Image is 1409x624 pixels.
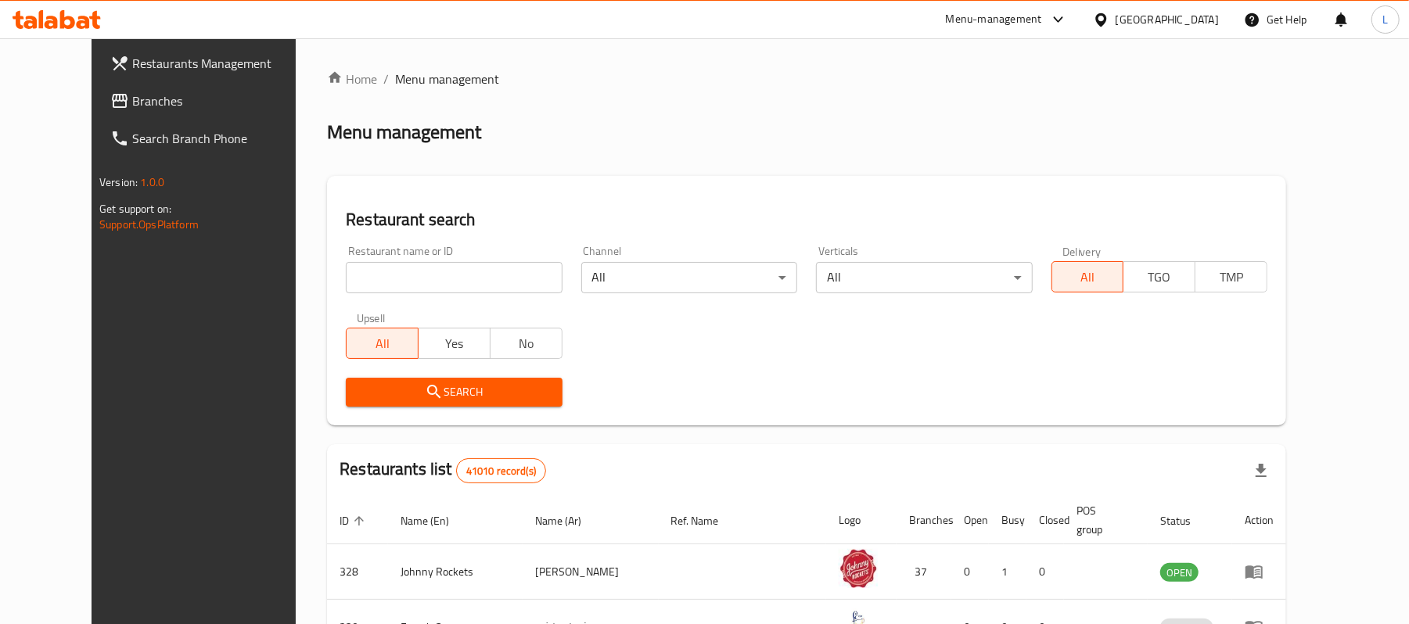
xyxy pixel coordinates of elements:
[951,497,989,544] th: Open
[497,332,556,355] span: No
[98,82,327,120] a: Branches
[581,262,797,293] div: All
[1116,11,1219,28] div: [GEOGRAPHIC_DATA]
[1232,497,1286,544] th: Action
[1195,261,1267,292] button: TMP
[1059,266,1118,289] span: All
[671,511,739,530] span: Ref. Name
[826,497,897,544] th: Logo
[140,172,164,192] span: 1.0.0
[1242,452,1280,490] div: Export file
[1026,497,1064,544] th: Closed
[132,54,315,73] span: Restaurants Management
[897,544,951,600] td: 37
[535,511,602,530] span: Name (Ar)
[1202,266,1261,289] span: TMP
[346,378,562,407] button: Search
[357,312,386,323] label: Upsell
[98,45,327,82] a: Restaurants Management
[1160,563,1199,582] div: OPEN
[401,511,469,530] span: Name (En)
[346,262,562,293] input: Search for restaurant name or ID..
[457,464,545,479] span: 41010 record(s)
[340,511,369,530] span: ID
[490,328,563,359] button: No
[951,544,989,600] td: 0
[358,382,549,402] span: Search
[395,70,499,88] span: Menu management
[353,332,412,355] span: All
[989,544,1026,600] td: 1
[989,497,1026,544] th: Busy
[1130,266,1189,289] span: TGO
[132,91,315,110] span: Branches
[1160,511,1211,530] span: Status
[327,544,388,600] td: 328
[1382,11,1388,28] span: L
[99,199,171,219] span: Get support on:
[99,214,199,235] a: Support.OpsPlatform
[1077,501,1129,539] span: POS group
[816,262,1032,293] div: All
[897,497,951,544] th: Branches
[1062,246,1102,256] label: Delivery
[418,328,491,359] button: Yes
[327,70,1286,88] nav: breadcrumb
[523,544,659,600] td: [PERSON_NAME]
[383,70,389,88] li: /
[327,70,377,88] a: Home
[98,120,327,157] a: Search Branch Phone
[456,458,546,483] div: Total records count
[346,208,1267,231] h2: Restaurant search
[327,120,481,145] h2: Menu management
[946,10,1042,29] div: Menu-management
[132,129,315,148] span: Search Branch Phone
[99,172,138,192] span: Version:
[1051,261,1124,292] button: All
[839,549,878,588] img: Johnny Rockets
[388,544,523,600] td: Johnny Rockets
[1160,564,1199,582] span: OPEN
[1123,261,1195,292] button: TGO
[1026,544,1064,600] td: 0
[346,328,419,359] button: All
[1245,562,1274,581] div: Menu
[425,332,484,355] span: Yes
[340,457,546,483] h2: Restaurants list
